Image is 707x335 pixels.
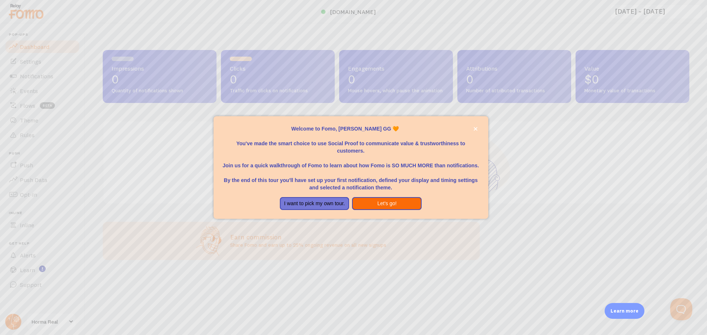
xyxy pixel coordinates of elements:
button: I want to pick my own tour. [280,197,349,210]
div: Welcome to Fomo, Miguins GG 🧡You&amp;#39;ve made the smart choice to use Social Proof to communic... [214,116,488,219]
div: Learn more [605,303,644,319]
button: close, [472,125,479,133]
p: Join us for a quick walkthrough of Fomo to learn about how Fomo is SO MUCH MORE than notifications. [222,154,479,169]
p: Learn more [611,307,639,314]
p: Welcome to Fomo, [PERSON_NAME] GG 🧡 [222,125,479,132]
p: You've made the smart choice to use Social Proof to communicate value & trustworthiness to custom... [222,132,479,154]
p: By the end of this tour you'll have set up your first notification, defined your display and timi... [222,169,479,191]
button: Let's go! [352,197,422,210]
